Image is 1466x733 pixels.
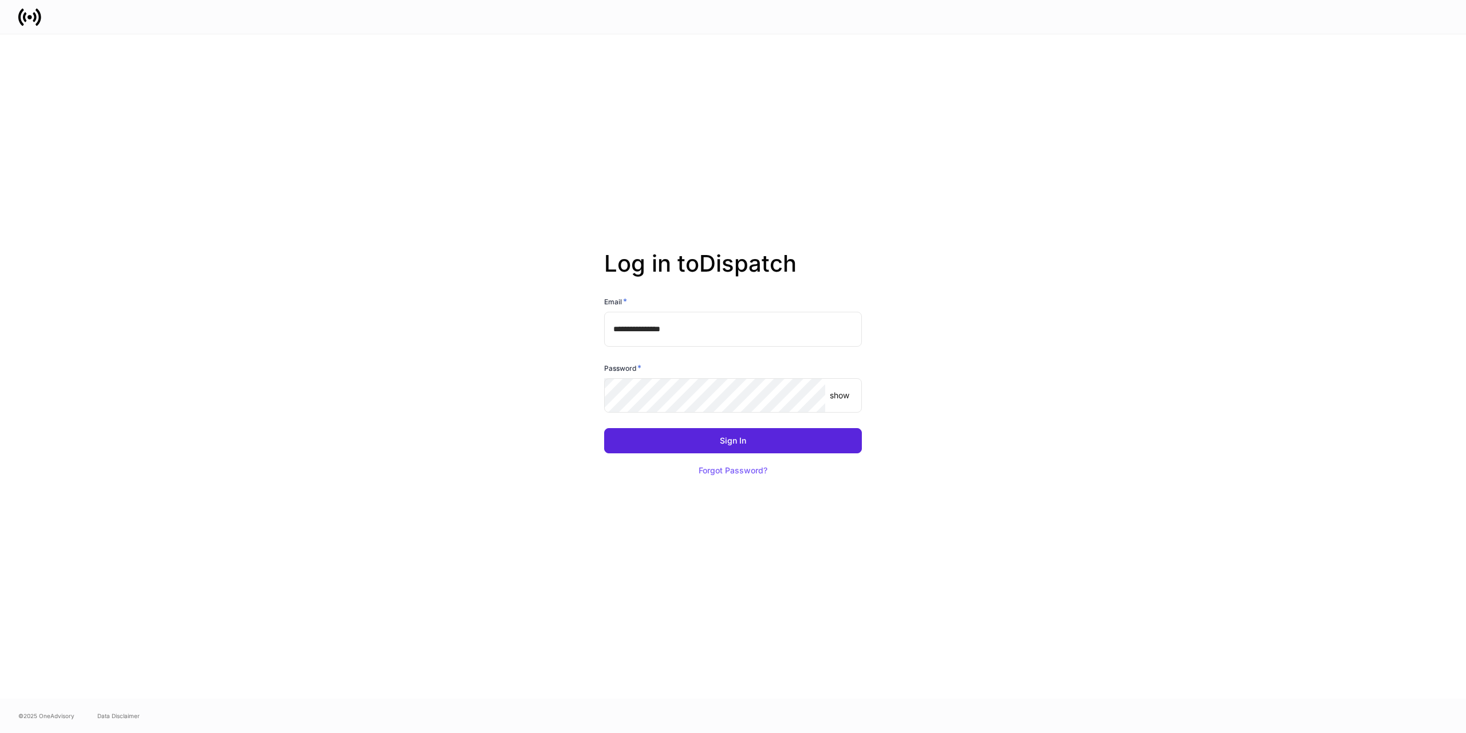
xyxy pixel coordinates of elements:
[18,711,74,720] span: © 2025 OneAdvisory
[830,390,849,401] p: show
[604,362,641,374] h6: Password
[684,458,782,483] button: Forgot Password?
[97,711,140,720] a: Data Disclaimer
[839,322,853,336] keeper-lock: Open Keeper Popup
[699,467,767,475] div: Forgot Password?
[720,437,746,445] div: Sign In
[604,428,862,453] button: Sign In
[604,296,627,307] h6: Email
[604,250,862,296] h2: Log in to Dispatch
